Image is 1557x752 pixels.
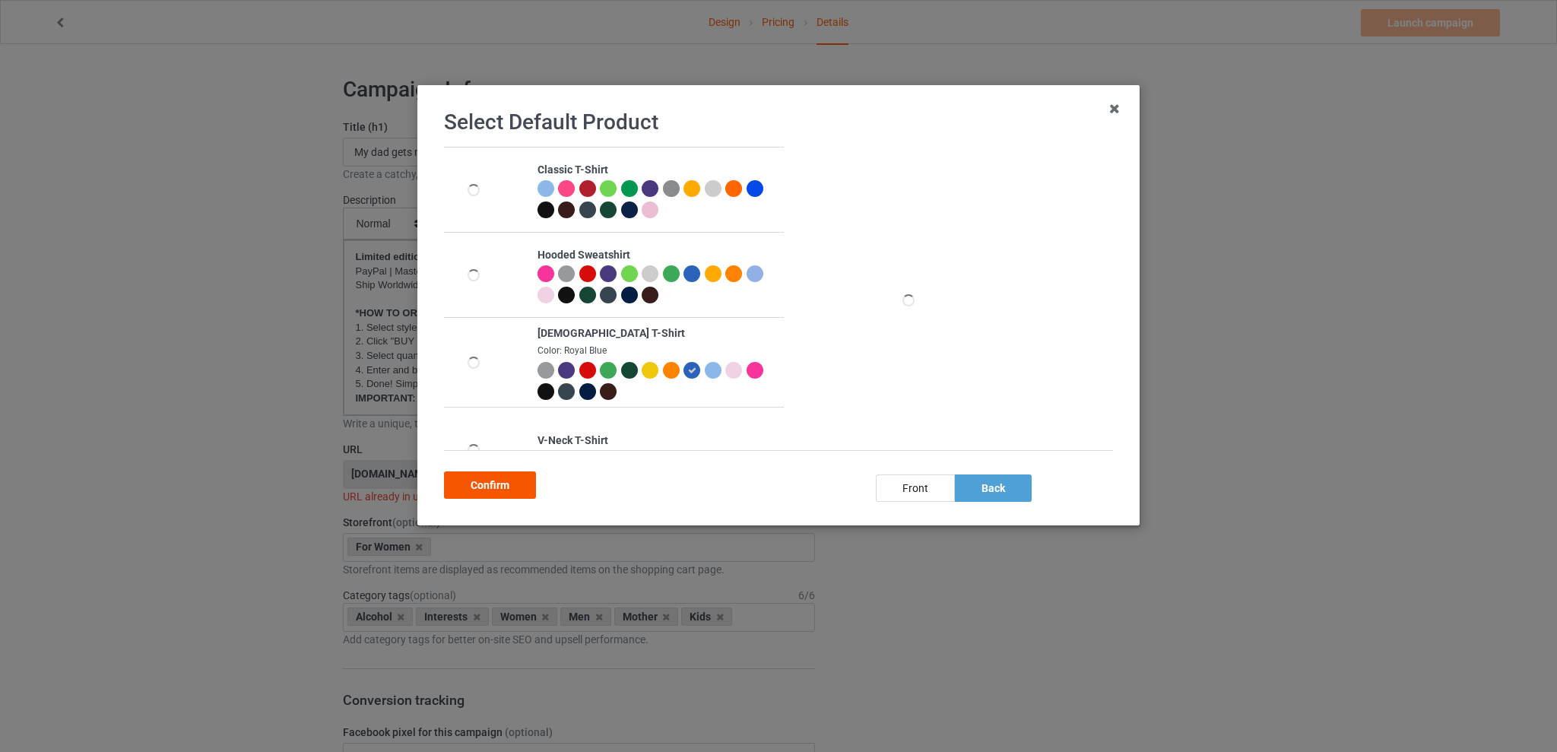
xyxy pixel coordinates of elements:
div: front [876,474,955,502]
h1: Select Default Product [444,109,1113,136]
div: back [955,474,1032,502]
img: heather_texture.png [663,180,680,197]
div: [DEMOGRAPHIC_DATA] T-Shirt [537,326,775,341]
div: Confirm [444,471,536,499]
div: Color: Royal Blue [537,344,775,357]
div: Hooded Sweatshirt [537,248,775,263]
div: V-Neck T-Shirt [537,433,775,449]
div: Classic T-Shirt [537,163,775,178]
